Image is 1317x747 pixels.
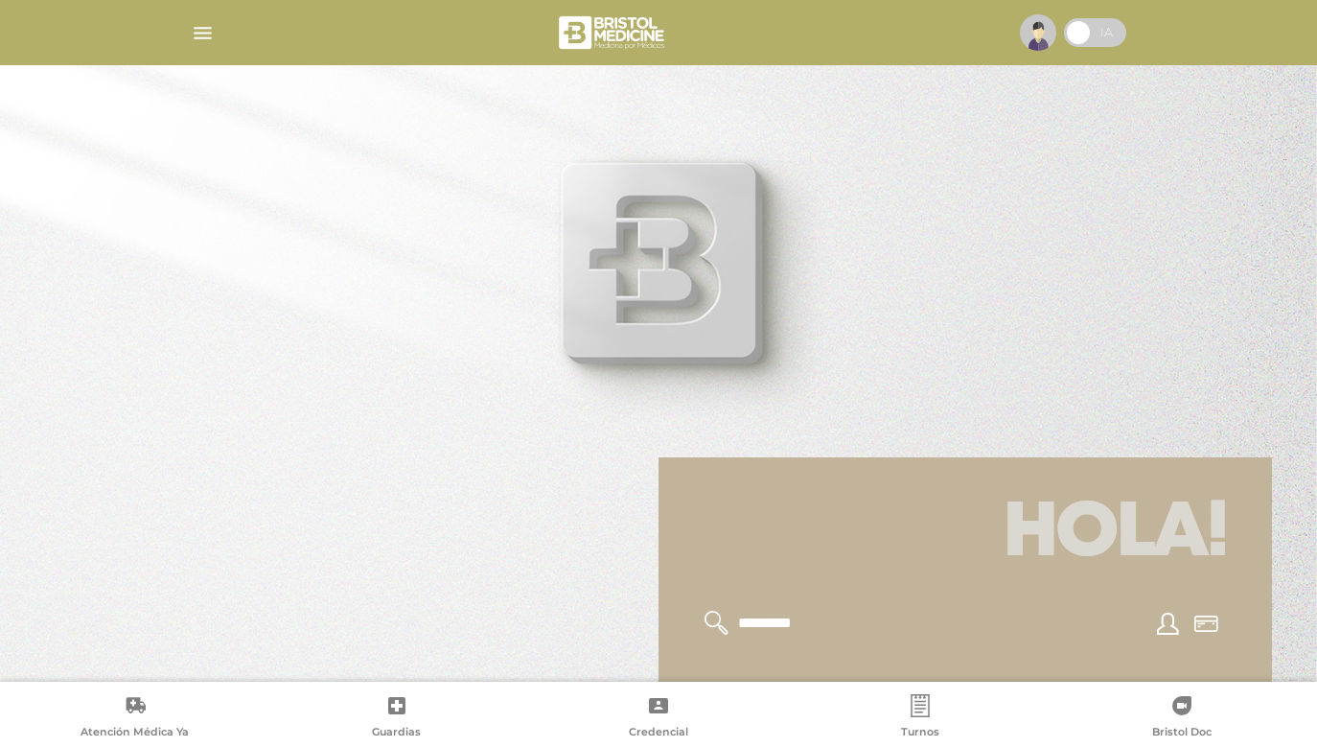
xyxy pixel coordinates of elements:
[1152,725,1212,742] span: Bristol Doc
[191,21,215,45] img: Cober_menu-lines-white.svg
[1020,14,1056,51] img: profile-placeholder.svg
[1051,694,1313,743] a: Bristol Doc
[682,480,1249,588] h1: Hola!
[266,694,527,743] a: Guardias
[629,725,688,742] span: Credencial
[4,694,266,743] a: Atención Médica Ya
[527,694,789,743] a: Credencial
[372,725,421,742] span: Guardias
[81,725,189,742] span: Atención Médica Ya
[790,694,1051,743] a: Turnos
[556,10,670,56] img: bristol-medicine-blanco.png
[901,725,939,742] span: Turnos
